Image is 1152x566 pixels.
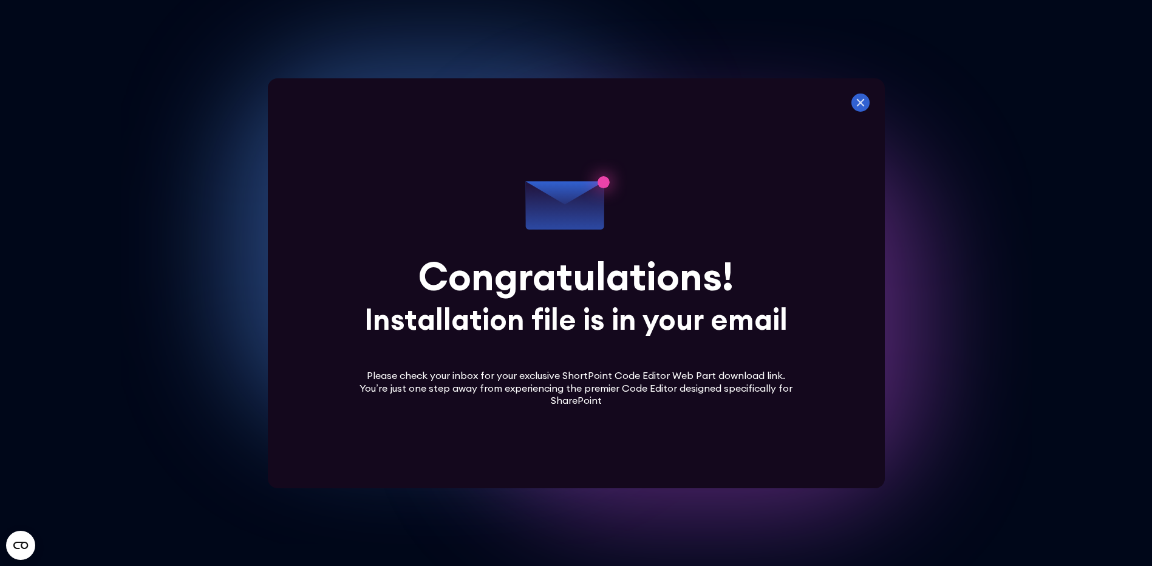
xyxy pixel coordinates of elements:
iframe: Chat Widget [933,425,1152,566]
div: Congratulations! [418,257,734,296]
div: Please check your inbox for your exclusive ShortPoint Code Editor Web Part download link. You’re ... [355,369,797,407]
div: Installation file is in your email [364,305,788,334]
button: Open CMP widget [6,531,35,560]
